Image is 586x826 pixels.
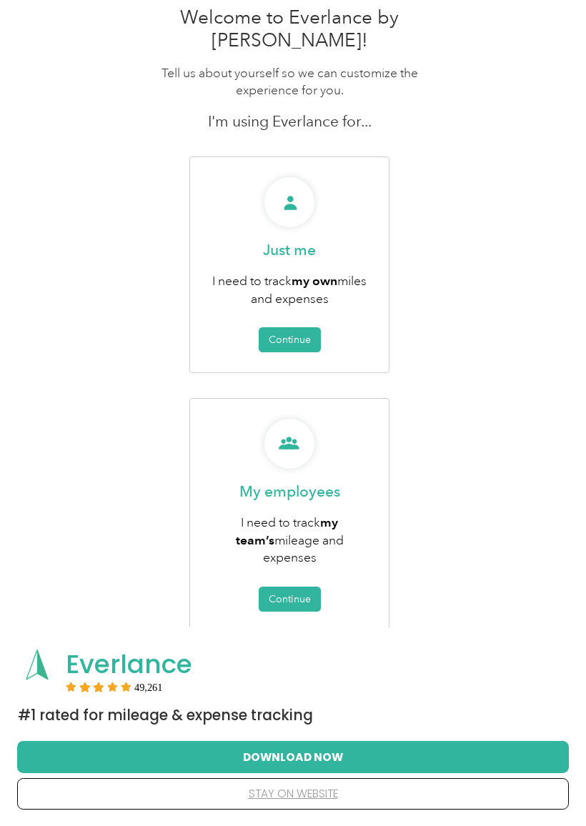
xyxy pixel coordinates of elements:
[259,587,321,612] button: Continue
[292,273,337,288] b: my own
[66,682,163,692] div: Rating:5 stars
[145,6,434,51] h1: Welcome to Everlance by [PERSON_NAME]!
[212,273,367,307] span: I need to track miles and expenses
[66,646,192,682] span: Everlance
[134,683,163,692] span: User reviews count
[18,705,313,725] span: #1 Rated for Mileage & Expense Tracking
[259,327,321,352] button: Continue
[40,742,546,772] button: Download Now
[40,779,546,809] button: stay on website
[145,64,434,99] p: Tell us about yourself so we can customize the experience for you.
[145,111,434,131] p: I'm using Everlance for...
[236,514,339,547] b: my team’s
[239,482,340,502] p: My employees
[263,240,316,260] p: Just me
[18,645,56,684] img: App logo
[236,514,344,565] span: I need to track mileage and expenses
